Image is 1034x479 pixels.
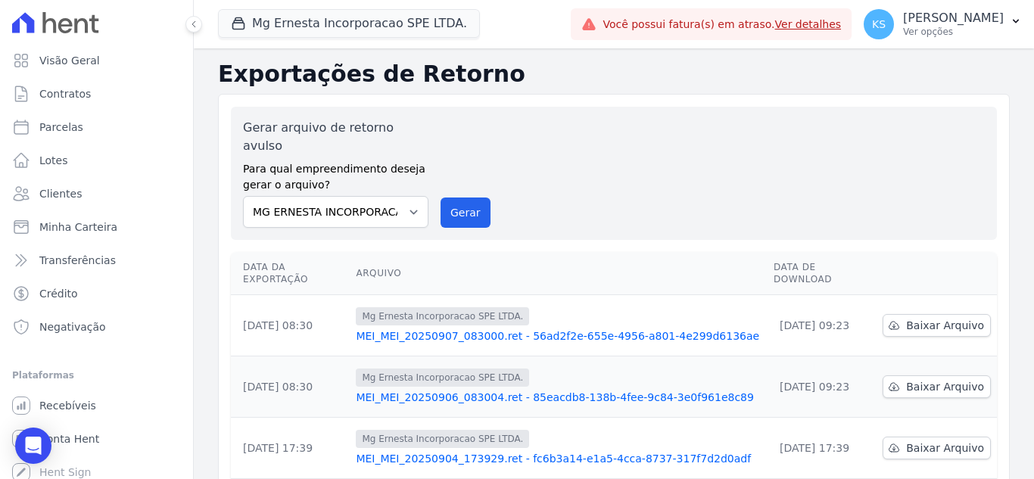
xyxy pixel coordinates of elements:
td: [DATE] 09:23 [768,295,877,356]
span: Clientes [39,186,82,201]
th: Arquivo [350,252,768,295]
a: Crédito [6,278,187,309]
a: Minha Carteira [6,212,187,242]
a: Contratos [6,79,187,109]
p: Ver opções [903,26,1004,38]
th: Data da Exportação [231,252,350,295]
span: KS [872,19,886,30]
span: Mg Ernesta Incorporacao SPE LTDA. [356,369,529,387]
label: Para qual empreendimento deseja gerar o arquivo? [243,155,428,193]
td: [DATE] 09:23 [768,356,877,418]
span: Baixar Arquivo [906,318,984,333]
a: Parcelas [6,112,187,142]
a: Recebíveis [6,390,187,421]
td: [DATE] 17:39 [768,418,877,479]
a: Baixar Arquivo [883,375,991,398]
button: Mg Ernesta Incorporacao SPE LTDA. [218,9,480,38]
td: [DATE] 08:30 [231,356,350,418]
span: Negativação [39,319,106,334]
span: Parcelas [39,120,83,135]
span: Contratos [39,86,91,101]
button: Gerar [441,198,491,228]
span: Crédito [39,286,78,301]
span: Recebíveis [39,398,96,413]
button: KS [PERSON_NAME] Ver opções [852,3,1034,45]
span: Lotes [39,153,68,168]
span: Minha Carteira [39,219,117,235]
a: Baixar Arquivo [883,437,991,459]
a: Lotes [6,145,187,176]
span: Baixar Arquivo [906,379,984,394]
p: [PERSON_NAME] [903,11,1004,26]
a: Negativação [6,312,187,342]
a: MEI_MEI_20250906_083004.ret - 85eacdb8-138b-4fee-9c84-3e0f961e8c89 [356,390,761,405]
a: Conta Hent [6,424,187,454]
a: Clientes [6,179,187,209]
a: MEI_MEI_20250904_173929.ret - fc6b3a14-e1a5-4cca-8737-317f7d2d0adf [356,451,761,466]
span: Visão Geral [39,53,100,68]
span: Mg Ernesta Incorporacao SPE LTDA. [356,307,529,325]
span: Conta Hent [39,431,99,446]
a: Visão Geral [6,45,187,76]
span: Mg Ernesta Incorporacao SPE LTDA. [356,430,529,448]
div: Plataformas [12,366,181,384]
div: Open Intercom Messenger [15,428,51,464]
a: Ver detalhes [775,18,842,30]
a: MEI_MEI_20250907_083000.ret - 56ad2f2e-655e-4956-a801-4e299d6136ae [356,328,761,344]
span: Transferências [39,253,116,268]
h2: Exportações de Retorno [218,61,1010,88]
label: Gerar arquivo de retorno avulso [243,119,428,155]
a: Baixar Arquivo [883,314,991,337]
td: [DATE] 17:39 [231,418,350,479]
a: Transferências [6,245,187,275]
td: [DATE] 08:30 [231,295,350,356]
th: Data de Download [768,252,877,295]
span: Você possui fatura(s) em atraso. [603,17,841,33]
span: Baixar Arquivo [906,440,984,456]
